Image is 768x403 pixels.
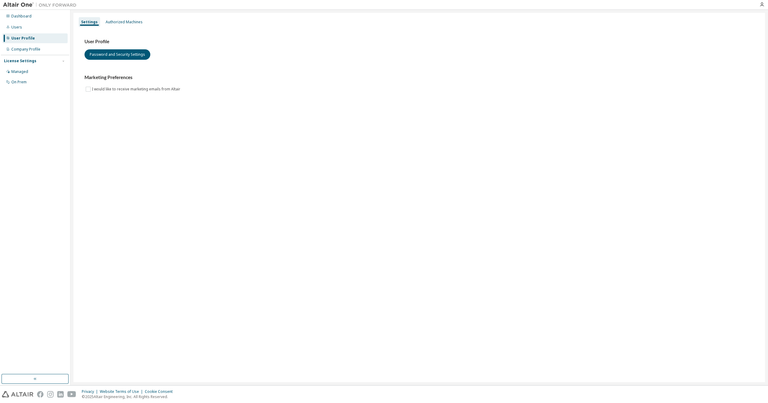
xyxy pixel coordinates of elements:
[11,69,28,74] div: Managed
[84,39,754,45] h3: User Profile
[67,391,76,397] img: youtube.svg
[3,2,80,8] img: Altair One
[11,80,27,85] div: On Prem
[92,86,182,93] label: I would like to receive marketing emails from Altair
[11,14,32,19] div: Dashboard
[81,20,98,25] div: Settings
[11,25,22,30] div: Users
[82,394,176,399] p: © 2025 Altair Engineering, Inc. All Rights Reserved.
[47,391,54,397] img: instagram.svg
[106,20,143,25] div: Authorized Machines
[2,391,33,397] img: altair_logo.svg
[57,391,64,397] img: linkedin.svg
[11,36,35,41] div: User Profile
[84,49,150,60] button: Password and Security Settings
[82,389,100,394] div: Privacy
[4,59,36,63] div: License Settings
[145,389,176,394] div: Cookie Consent
[11,47,40,52] div: Company Profile
[84,74,754,81] h3: Marketing Preferences
[100,389,145,394] div: Website Terms of Use
[37,391,43,397] img: facebook.svg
